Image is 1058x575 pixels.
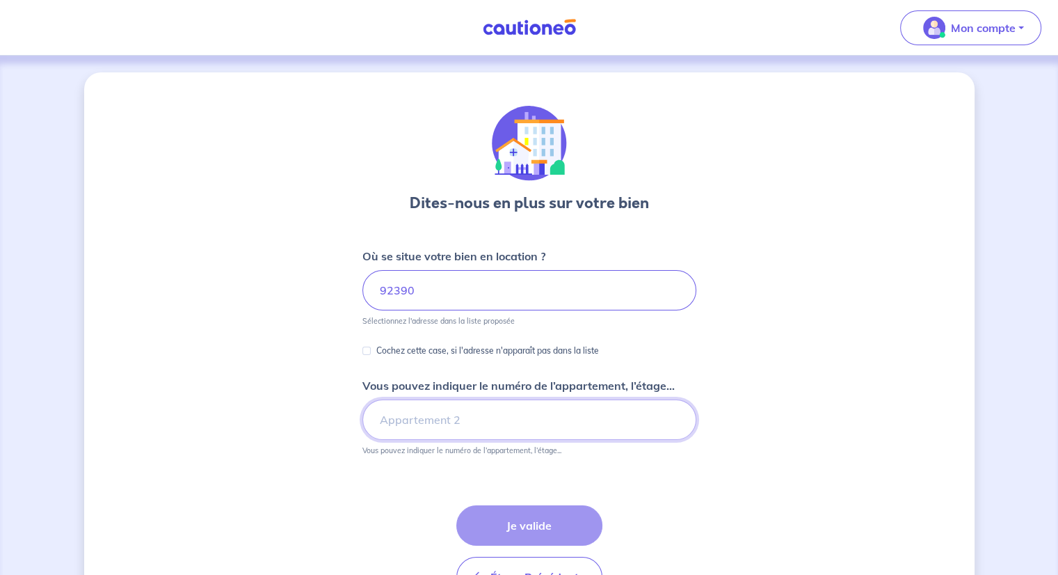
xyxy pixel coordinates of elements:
[362,270,696,310] input: 2 rue de paris, 59000 lille
[362,377,675,394] p: Vous pouvez indiquer le numéro de l’appartement, l’étage...
[362,316,515,326] p: Sélectionnez l'adresse dans la liste proposée
[951,19,1016,36] p: Mon compte
[492,106,567,181] img: illu_houses.svg
[376,342,599,359] p: Cochez cette case, si l'adresse n'apparaît pas dans la liste
[477,19,582,36] img: Cautioneo
[362,248,545,265] p: Où se situe votre bien en location ?
[900,10,1041,45] button: illu_account_valid_menu.svgMon compte
[362,400,696,440] input: Appartement 2
[410,192,649,214] h3: Dites-nous en plus sur votre bien
[923,17,945,39] img: illu_account_valid_menu.svg
[362,446,561,455] p: Vous pouvez indiquer le numéro de l’appartement, l’étage...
